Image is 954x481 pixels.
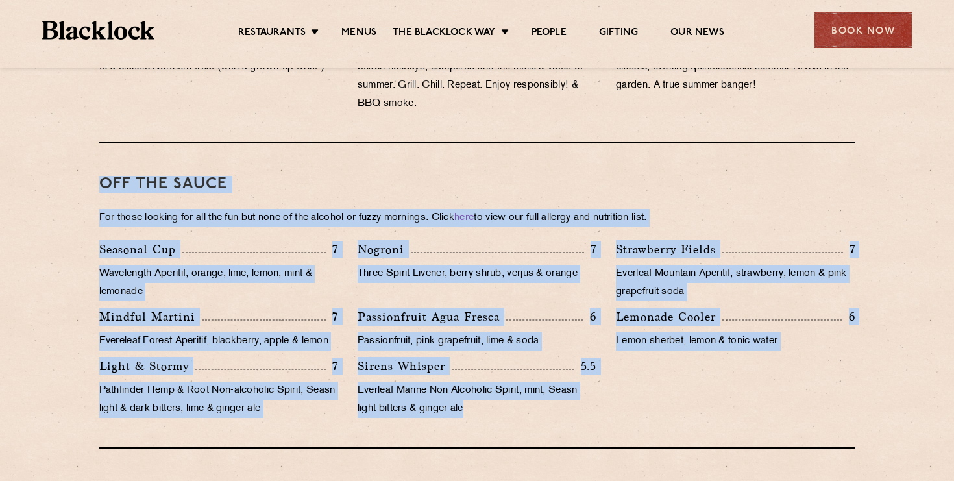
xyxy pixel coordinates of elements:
[393,27,495,41] a: The Blacklock Way
[42,21,154,40] img: BL_Textured_Logo-footer-cropped.svg
[842,308,855,325] p: 6
[583,308,596,325] p: 6
[358,332,596,351] p: Passionfruit, pink grapefruit, lime & soda
[358,240,411,258] p: Nogroni
[670,27,724,41] a: Our News
[99,209,855,227] p: For those looking for all the fun but none of the alcohol or fuzzy mornings. Click to view our fu...
[358,265,596,283] p: Three Spirit Livener, berry shrub, verjus & orange
[326,358,338,375] p: 7
[358,357,452,375] p: Sirens Whisper
[99,240,182,258] p: Seasonal Cup
[99,382,338,418] p: Pathfinder Hemp & Root Non-alcoholic Spirit, Seasn light & dark bitters, lime & ginger ale
[99,332,338,351] p: Evereleaf Forest Aperitif, blackberry, apple & lemon
[616,265,855,301] p: Everleaf Mountain Aperitif, strawberry, lemon & pink grapefruit soda
[454,213,474,223] a: here
[99,265,338,301] p: Wavelength Aperitif, orange, lime, lemon, mint & lemonade
[238,27,306,41] a: Restaurants
[616,240,722,258] p: Strawberry Fields
[574,358,597,375] p: 5.5
[616,308,722,326] p: Lemonade Cooler
[99,176,855,193] h3: Off The Sauce
[358,308,506,326] p: Passionfruit Agua Fresca
[326,241,338,258] p: 7
[843,241,855,258] p: 7
[99,357,195,375] p: Light & Stormy
[326,308,338,325] p: 7
[616,332,855,351] p: Lemon sherbet, lemon & tonic water
[358,382,596,418] p: Everleaf Marine Non Alcoholic Spirit, mint, Seasn light bitters & ginger ale
[99,308,202,326] p: Mindful Martini
[532,27,567,41] a: People
[599,27,638,41] a: Gifting
[584,241,596,258] p: 7
[814,12,912,48] div: Book Now
[341,27,376,41] a: Menus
